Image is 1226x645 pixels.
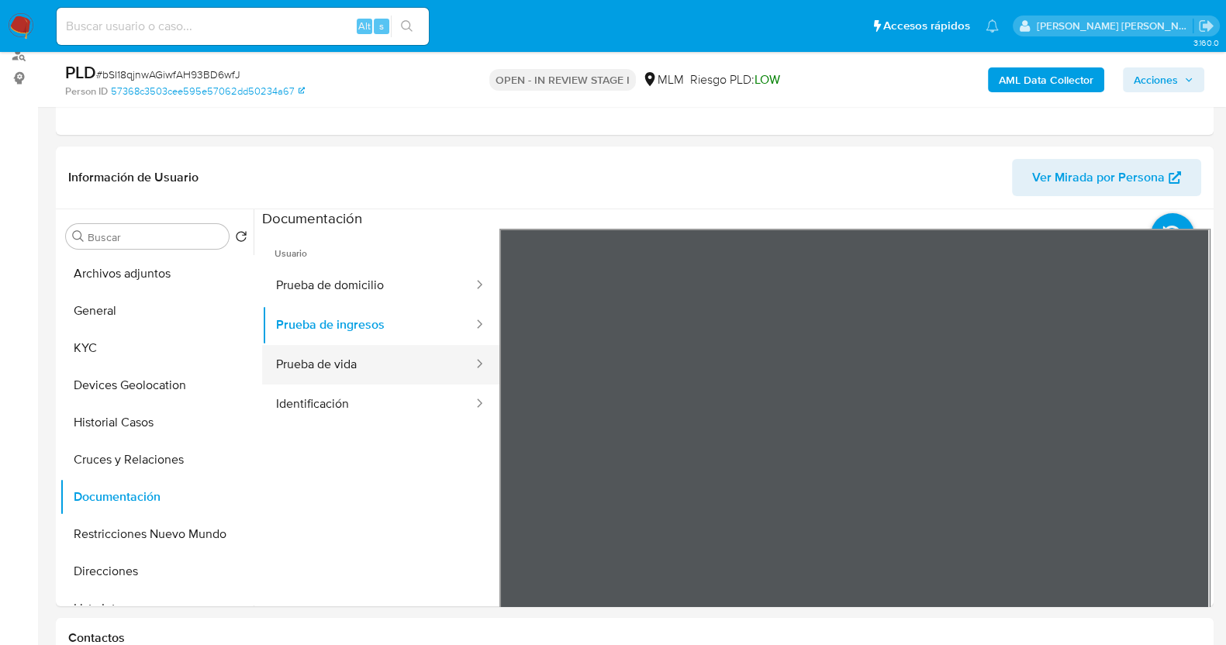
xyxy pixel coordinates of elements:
span: Acciones [1134,67,1178,92]
h1: Información de Usuario [68,170,199,185]
button: Ver Mirada por Persona [1012,159,1201,196]
button: Direcciones [60,553,254,590]
button: Buscar [72,230,85,243]
input: Buscar [88,230,223,244]
input: Buscar usuario o caso... [57,16,429,36]
b: PLD [65,60,96,85]
button: Volver al orden por defecto [235,230,247,247]
span: Riesgo PLD: [690,71,780,88]
a: Salir [1198,18,1214,34]
button: search-icon [391,16,423,37]
button: Restricciones Nuevo Mundo [60,516,254,553]
span: # bSI18qjnwAGiwfAH93BD6wfJ [96,67,240,82]
span: Alt [358,19,371,33]
button: Lista Interna [60,590,254,627]
span: Ver Mirada por Persona [1032,159,1165,196]
button: KYC [60,329,254,367]
p: baltazar.cabreradupeyron@mercadolibre.com.mx [1037,19,1193,33]
button: General [60,292,254,329]
button: Archivos adjuntos [60,255,254,292]
button: AML Data Collector [988,67,1104,92]
p: OPEN - IN REVIEW STAGE I [489,69,636,91]
span: Accesos rápidos [883,18,970,34]
b: AML Data Collector [999,67,1093,92]
b: Person ID [65,85,108,98]
button: Cruces y Relaciones [60,441,254,478]
button: Documentación [60,478,254,516]
span: s [379,19,384,33]
button: Devices Geolocation [60,367,254,404]
a: 57368c3503cee595e57062dd50234a67 [111,85,305,98]
span: LOW [755,71,780,88]
a: Notificaciones [986,19,999,33]
span: 3.160.0 [1193,36,1218,49]
button: Acciones [1123,67,1204,92]
button: Historial Casos [60,404,254,441]
div: MLM [642,71,684,88]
